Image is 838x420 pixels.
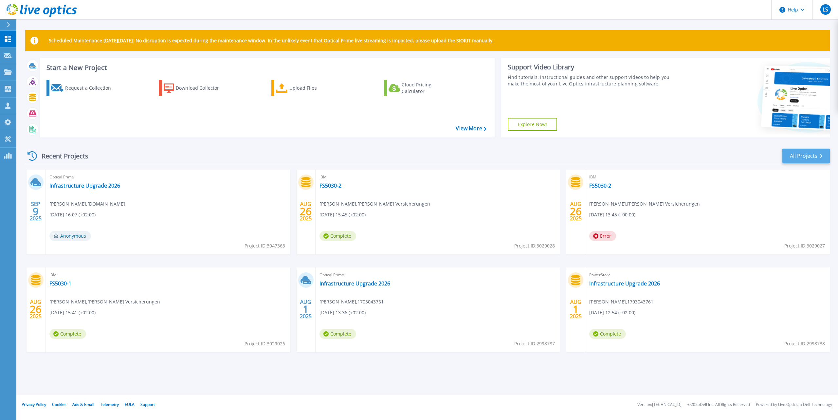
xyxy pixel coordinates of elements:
[782,149,830,163] a: All Projects
[508,118,557,131] a: Explore Now!
[49,231,91,241] span: Anonymous
[65,82,118,95] div: Request a Collection
[49,211,96,218] span: [DATE] 16:07 (+02:00)
[514,340,555,347] span: Project ID: 2998787
[49,182,120,189] a: Infrastructure Upgrade 2026
[319,298,384,305] span: [PERSON_NAME] , 1703043761
[573,306,579,312] span: 1
[176,82,228,95] div: Download Collector
[319,309,366,316] span: [DATE] 13:36 (+02:00)
[784,340,825,347] span: Project ID: 2998738
[589,182,611,189] a: FS5030-2
[33,209,39,214] span: 9
[570,209,582,214] span: 26
[589,173,826,181] span: IBM
[245,242,285,249] span: Project ID: 3047363
[125,402,135,407] a: EULA
[29,297,42,321] div: AUG 2025
[49,200,125,208] span: [PERSON_NAME] , [DOMAIN_NAME]
[319,211,366,218] span: [DATE] 15:45 (+02:00)
[289,82,342,95] div: Upload Files
[49,271,286,279] span: IBM
[589,280,660,287] a: Infrastructure Upgrade 2026
[319,271,556,279] span: Optical Prime
[245,340,285,347] span: Project ID: 3029026
[22,402,46,407] a: Privacy Policy
[508,63,678,71] div: Support Video Library
[46,64,486,71] h3: Start a New Project
[756,403,832,407] li: Powered by Live Optics, a Dell Technology
[140,402,155,407] a: Support
[271,80,344,96] a: Upload Files
[29,199,42,223] div: SEP 2025
[319,329,356,339] span: Complete
[319,200,430,208] span: [PERSON_NAME] , [PERSON_NAME] Versicherungen
[72,402,94,407] a: Ads & Email
[514,242,555,249] span: Project ID: 3029028
[823,7,828,12] span: LS
[300,297,312,321] div: AUG 2025
[589,200,700,208] span: [PERSON_NAME] , [PERSON_NAME] Versicherungen
[49,309,96,316] span: [DATE] 15:41 (+02:00)
[49,280,71,287] a: FS5030-1
[589,271,826,279] span: PowerStore
[589,329,626,339] span: Complete
[319,231,356,241] span: Complete
[49,38,494,43] p: Scheduled Maintenance [DATE][DATE]: No disruption is expected during the maintenance window. In t...
[300,199,312,223] div: AUG 2025
[49,298,160,305] span: [PERSON_NAME] , [PERSON_NAME] Versicherungen
[303,306,309,312] span: 1
[384,80,457,96] a: Cloud Pricing Calculator
[319,280,390,287] a: Infrastructure Upgrade 2026
[319,173,556,181] span: IBM
[46,80,119,96] a: Request a Collection
[49,329,86,339] span: Complete
[52,402,66,407] a: Cookies
[687,403,750,407] li: © 2025 Dell Inc. All Rights Reserved
[25,148,97,164] div: Recent Projects
[159,80,232,96] a: Download Collector
[508,74,678,87] div: Find tutorials, instructional guides and other support videos to help you make the most of your L...
[637,403,682,407] li: Version: [TECHNICAL_ID]
[49,173,286,181] span: Optical Prime
[456,125,486,132] a: View More
[589,298,653,305] span: [PERSON_NAME] , 1703043761
[784,242,825,249] span: Project ID: 3029027
[300,209,312,214] span: 26
[589,211,635,218] span: [DATE] 13:45 (+00:00)
[589,309,635,316] span: [DATE] 12:54 (+02:00)
[30,306,42,312] span: 26
[589,231,616,241] span: Error
[319,182,341,189] a: FS5030-2
[570,297,582,321] div: AUG 2025
[402,82,454,95] div: Cloud Pricing Calculator
[100,402,119,407] a: Telemetry
[570,199,582,223] div: AUG 2025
